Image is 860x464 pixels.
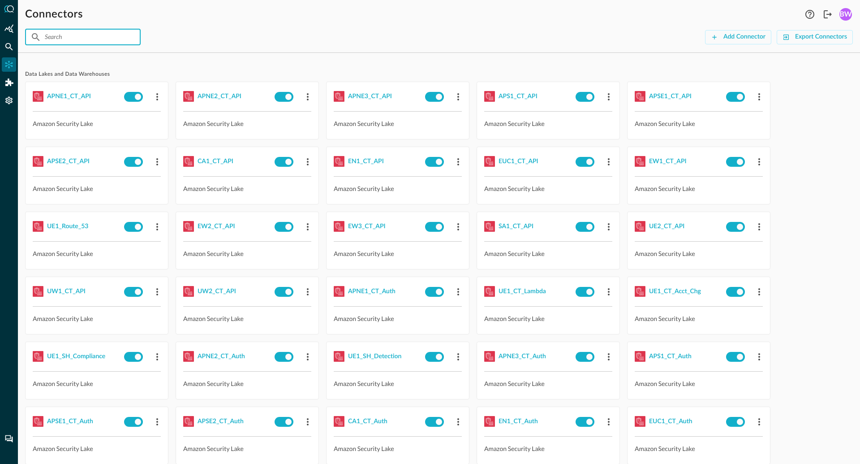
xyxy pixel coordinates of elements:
p: Amazon Security Lake [635,379,763,388]
h1: Connectors [25,7,83,22]
div: UE1_SH_Compliance [47,351,105,362]
div: UW2_CT_API [198,286,236,297]
p: Amazon Security Lake [183,314,311,323]
button: EUC1_CT_Auth [649,414,692,429]
p: Amazon Security Lake [635,119,763,128]
p: Amazon Security Lake [33,314,161,323]
img: AWSSecurityLake.svg [635,416,645,427]
img: AWSSecurityLake.svg [334,286,344,297]
div: Chat [2,432,16,446]
button: SA1_CT_API [499,219,533,234]
div: APNE3_CT_API [348,91,392,102]
p: Amazon Security Lake [334,314,462,323]
p: Amazon Security Lake [635,249,763,258]
button: APNE3_CT_Auth [499,349,546,364]
p: Amazon Security Lake [183,379,311,388]
div: Export Connectors [795,31,847,43]
img: AWSSecurityLake.svg [33,91,43,102]
div: APSE1_CT_API [649,91,692,102]
p: Amazon Security Lake [484,184,612,193]
div: APNE1_CT_Auth [348,286,396,297]
button: UE1_CT_Acct_Chg [649,284,701,299]
button: Export Connectors [777,30,853,44]
img: AWSSecurityLake.svg [484,286,495,297]
p: Amazon Security Lake [635,444,763,453]
div: Federated Search [2,39,16,54]
p: Amazon Security Lake [635,314,763,323]
div: APNE3_CT_Auth [499,351,546,362]
img: AWSSecurityLake.svg [635,351,645,362]
div: EN1_CT_Auth [499,416,538,427]
p: Amazon Security Lake [484,379,612,388]
p: Amazon Security Lake [334,184,462,193]
div: UE1_Route_53 [47,221,88,232]
p: Amazon Security Lake [484,314,612,323]
div: BW [839,8,852,21]
button: EN1_CT_API [348,154,384,169]
p: Amazon Security Lake [484,249,612,258]
div: CA1_CT_API [198,156,233,167]
button: UW2_CT_API [198,284,236,299]
img: AWSSecurityLake.svg [183,416,194,427]
button: APSE1_CT_Auth [47,414,93,429]
span: Data Lakes and Data Warehouses [25,71,853,78]
div: APSE2_CT_API [47,156,90,167]
div: UE1_CT_Lambda [499,286,546,297]
div: EUC1_CT_API [499,156,538,167]
img: AWSSecurityLake.svg [33,156,43,167]
button: Add Connector [705,30,771,44]
img: AWSSecurityLake.svg [635,286,645,297]
div: UE1_CT_Acct_Chg [649,286,701,297]
p: Amazon Security Lake [334,444,462,453]
button: UE2_CT_API [649,219,684,234]
div: UW1_CT_API [47,286,86,297]
button: APNE2_CT_Auth [198,349,245,364]
button: APS1_CT_API [499,89,537,104]
div: SA1_CT_API [499,221,533,232]
img: AWSSecurityLake.svg [484,221,495,232]
div: UE2_CT_API [649,221,684,232]
p: Amazon Security Lake [484,444,612,453]
div: UE1_SH_Detection [348,351,401,362]
p: Amazon Security Lake [183,249,311,258]
button: APSE1_CT_API [649,89,692,104]
button: APS1_CT_Auth [649,349,692,364]
div: EW2_CT_API [198,221,235,232]
button: CA1_CT_API [198,154,233,169]
img: AWSSecurityLake.svg [484,91,495,102]
img: AWSSecurityLake.svg [484,416,495,427]
img: AWSSecurityLake.svg [183,221,194,232]
div: APS1_CT_Auth [649,351,692,362]
div: APNE2_CT_API [198,91,241,102]
img: AWSSecurityLake.svg [334,91,344,102]
div: Settings [2,93,16,108]
button: EW1_CT_API [649,154,687,169]
img: AWSSecurityLake.svg [334,221,344,232]
button: UE1_SH_Compliance [47,349,105,364]
p: Amazon Security Lake [484,119,612,128]
button: CA1_CT_Auth [348,414,387,429]
p: Amazon Security Lake [33,119,161,128]
button: Help [803,7,817,22]
div: APSE1_CT_Auth [47,416,93,427]
img: AWSSecurityLake.svg [183,286,194,297]
input: Search [45,29,120,45]
img: AWSSecurityLake.svg [635,221,645,232]
button: UE1_SH_Detection [348,349,401,364]
p: Amazon Security Lake [334,379,462,388]
button: UW1_CT_API [47,284,86,299]
button: UE1_Route_53 [47,219,88,234]
div: Connectors [2,57,16,72]
button: APSE2_CT_Auth [198,414,244,429]
div: Summary Insights [2,22,16,36]
div: APNE1_CT_API [47,91,91,102]
div: EUC1_CT_Auth [649,416,692,427]
div: EN1_CT_API [348,156,384,167]
button: EN1_CT_Auth [499,414,538,429]
div: CA1_CT_Auth [348,416,387,427]
img: AWSSecurityLake.svg [334,156,344,167]
p: Amazon Security Lake [334,119,462,128]
div: EW3_CT_API [348,221,386,232]
button: APNE1_CT_API [47,89,91,104]
button: EW3_CT_API [348,219,386,234]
